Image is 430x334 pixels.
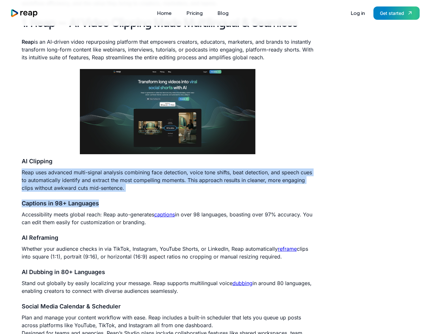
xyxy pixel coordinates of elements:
[22,200,99,207] strong: Captions in 98+ Languages
[10,9,38,17] img: reap logo
[22,279,314,295] p: Stand out globally by easily localizing your message. Reap supports multilingual voice in around ...
[22,303,121,310] strong: Social Media Calendar & Scheduler
[22,245,314,260] p: Whether your audience checks in via TikTok, Instagram, YouTube Shorts, or LinkedIn, Reap automati...
[10,9,38,17] a: home
[278,246,297,252] a: reframe
[22,168,314,192] p: Reap uses advanced multi-signal analysis combining face detection, voice tone shifts, beat detect...
[22,234,58,241] strong: AI Reframing
[22,269,105,275] strong: AI Dubbing in 80+ Languages
[22,38,314,61] p: is an AI-driven video repurposing platform that empowers creators, educators, marketers, and bran...
[373,6,420,20] a: Get started
[154,8,175,18] a: Home
[22,303,314,310] h4: ‍
[22,157,314,165] h4: ‍
[183,8,206,18] a: Pricing
[22,234,314,242] h4: ‍
[22,39,34,45] strong: Reap
[214,8,232,18] a: Blog
[22,211,314,226] p: Accessibility meets global reach: Reap auto-generates in over 98 languages, boasting over 97% acc...
[380,10,404,17] div: Get started
[232,280,253,286] a: dubbing
[22,200,314,207] h4: ‍
[348,8,368,18] a: Log in
[22,268,314,276] h4: ‍
[154,211,175,218] a: captions
[22,158,52,165] strong: AI Clipping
